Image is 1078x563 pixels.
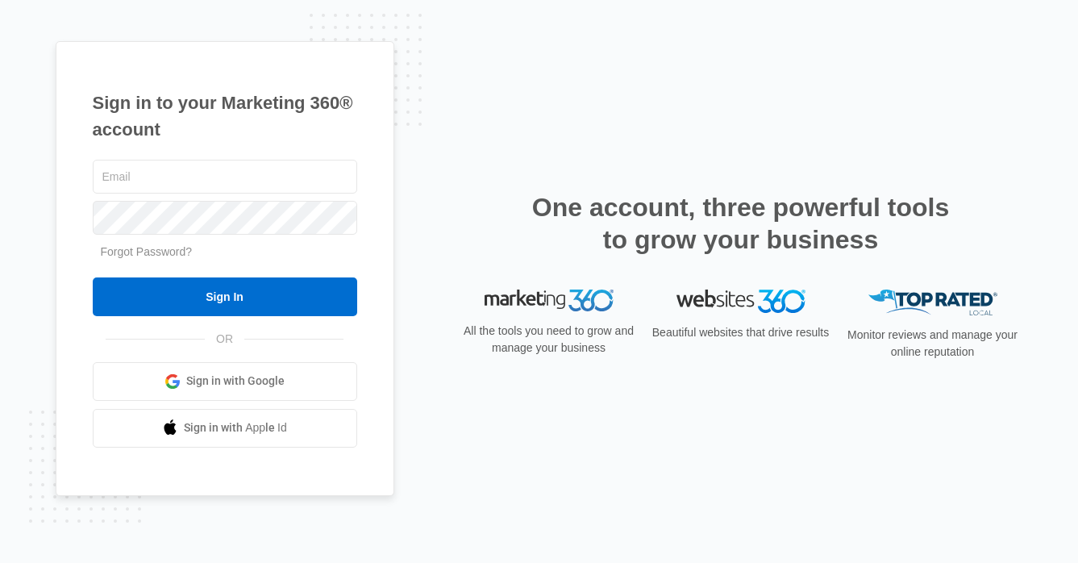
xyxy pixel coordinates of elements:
[868,290,997,316] img: Top Rated Local
[93,409,357,448] a: Sign in with Apple Id
[93,277,357,316] input: Sign In
[93,160,357,194] input: Email
[485,290,614,312] img: Marketing 360
[186,373,285,390] span: Sign in with Google
[101,245,193,258] a: Forgot Password?
[676,290,805,313] img: Websites 360
[651,324,831,341] p: Beautiful websites that drive results
[205,331,244,348] span: OR
[184,419,287,436] span: Sign in with Apple Id
[459,323,639,357] p: All the tools you need to grow and manage your business
[93,362,357,401] a: Sign in with Google
[93,90,357,143] h1: Sign in to your Marketing 360® account
[843,327,1023,361] p: Monitor reviews and manage your online reputation
[527,191,955,256] h2: One account, three powerful tools to grow your business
